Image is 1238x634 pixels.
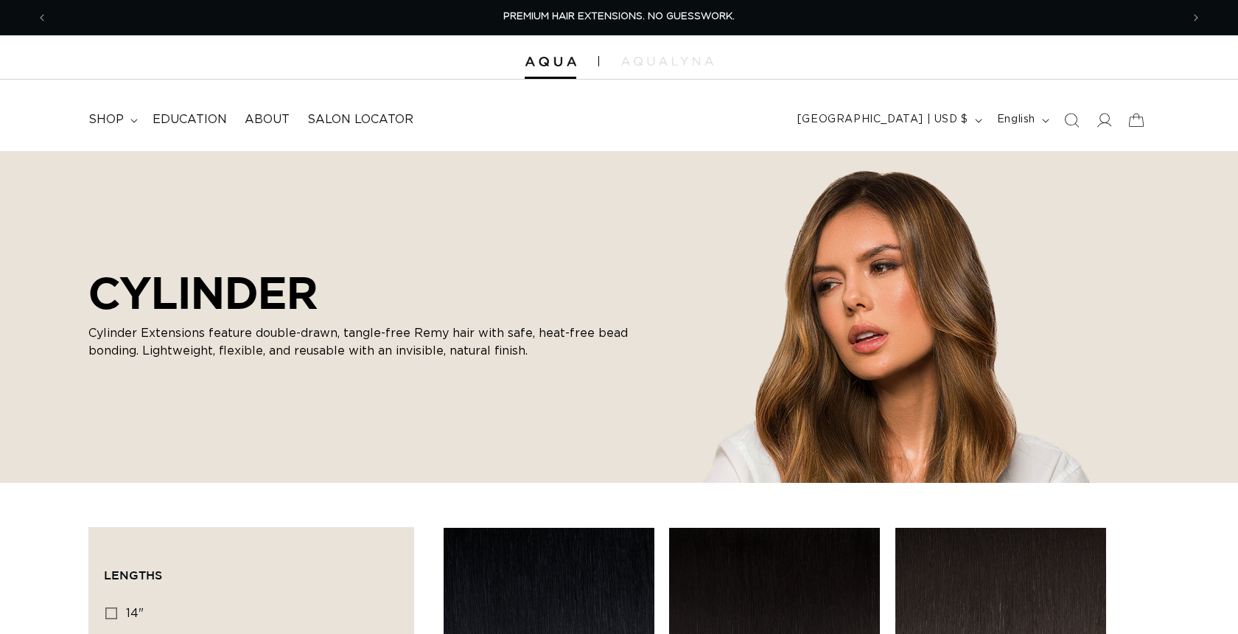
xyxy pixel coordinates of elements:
[153,112,227,128] span: Education
[236,103,298,136] a: About
[88,324,648,360] p: Cylinder Extensions feature double-drawn, tangle-free Remy hair with safe, heat-free bead bonding...
[788,106,988,134] button: [GEOGRAPHIC_DATA] | USD $
[88,112,124,128] span: shop
[997,112,1035,128] span: English
[1055,104,1088,136] summary: Search
[104,543,399,596] summary: Lengths (0 selected)
[104,568,162,582] span: Lengths
[298,103,422,136] a: Salon Locator
[26,4,58,32] button: Previous announcement
[1180,4,1212,32] button: Next announcement
[988,106,1055,134] button: English
[144,103,236,136] a: Education
[797,112,968,128] span: [GEOGRAPHIC_DATA] | USD $
[503,12,735,21] span: PREMIUM HAIR EXTENSIONS. NO GUESSWORK.
[245,112,290,128] span: About
[307,112,413,128] span: Salon Locator
[621,57,713,66] img: aqualyna.com
[525,57,576,67] img: Aqua Hair Extensions
[88,267,648,318] h2: CYLINDER
[126,607,144,619] span: 14"
[80,103,144,136] summary: shop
